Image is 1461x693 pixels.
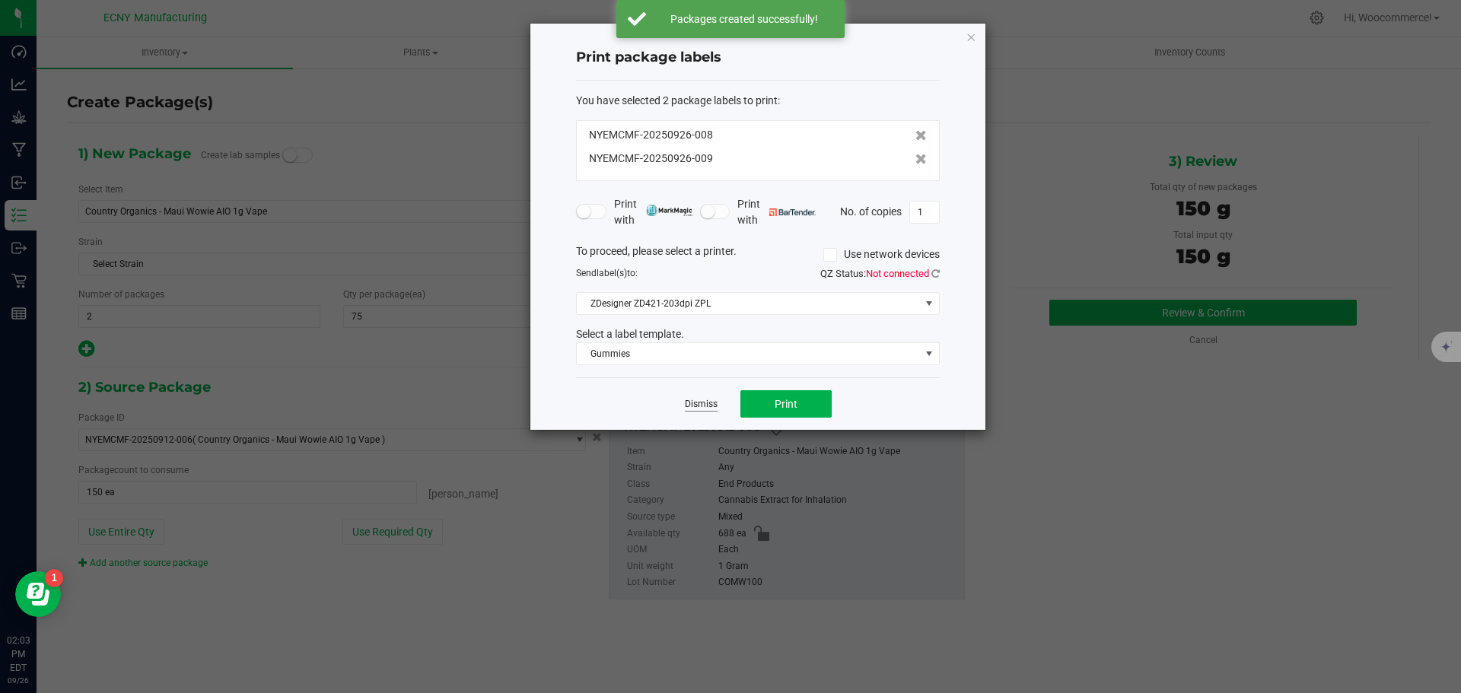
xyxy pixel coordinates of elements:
[565,326,951,342] div: Select a label template.
[597,268,627,278] span: label(s)
[866,268,929,279] span: Not connected
[577,343,920,364] span: Gummies
[565,243,951,266] div: To proceed, please select a printer.
[576,268,638,278] span: Send to:
[45,569,63,587] iframe: Resource center unread badge
[740,390,832,418] button: Print
[577,293,920,314] span: ZDesigner ZD421-203dpi ZPL
[646,205,692,216] img: mark_magic_cybra.png
[775,398,797,410] span: Print
[685,398,718,411] a: Dismiss
[589,151,713,167] span: NYEMCMF-20250926-009
[614,196,692,228] span: Print with
[576,48,940,68] h4: Print package labels
[820,268,940,279] span: QZ Status:
[840,205,902,217] span: No. of copies
[654,11,833,27] div: Packages created successfully!
[737,196,816,228] span: Print with
[769,208,816,216] img: bartender.png
[823,246,940,262] label: Use network devices
[589,127,713,143] span: NYEMCMF-20250926-008
[576,93,940,109] div: :
[15,571,61,617] iframe: Resource center
[576,94,778,106] span: You have selected 2 package labels to print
